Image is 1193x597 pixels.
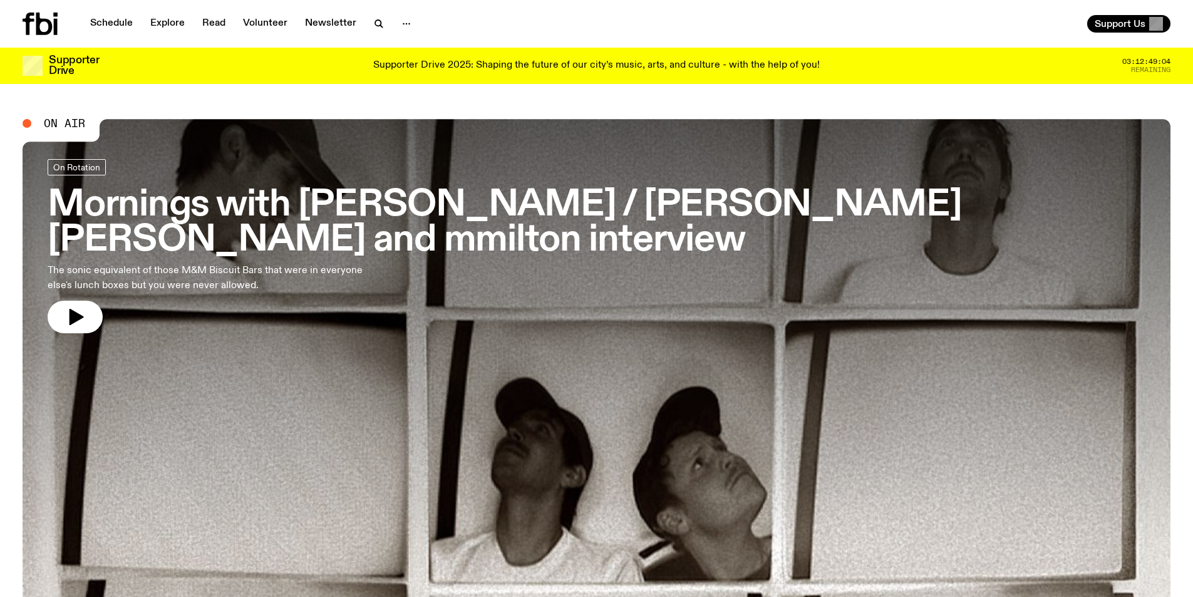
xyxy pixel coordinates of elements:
span: Support Us [1095,18,1145,29]
button: Support Us [1087,15,1170,33]
p: Supporter Drive 2025: Shaping the future of our city’s music, arts, and culture - with the help o... [373,60,820,71]
a: Schedule [83,15,140,33]
span: 03:12:49:04 [1122,58,1170,65]
span: On Rotation [53,162,100,172]
span: Remaining [1131,66,1170,73]
a: Newsletter [297,15,364,33]
a: Volunteer [235,15,295,33]
h3: Mornings with [PERSON_NAME] / [PERSON_NAME] [PERSON_NAME] and mmilton interview [48,188,1145,258]
a: On Rotation [48,159,106,175]
a: Explore [143,15,192,33]
a: Read [195,15,233,33]
a: Mornings with [PERSON_NAME] / [PERSON_NAME] [PERSON_NAME] and mmilton interviewThe sonic equivale... [48,159,1145,333]
p: The sonic equivalent of those M&M Biscuit Bars that were in everyone else's lunch boxes but you w... [48,263,368,293]
h3: Supporter Drive [49,55,99,76]
span: On Air [44,118,85,129]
